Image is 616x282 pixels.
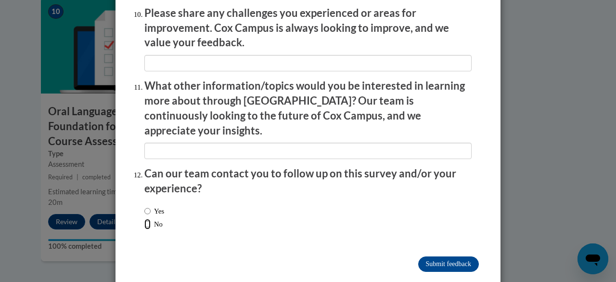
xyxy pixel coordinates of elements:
input: Submit feedback [418,256,479,272]
p: What other information/topics would you be interested in learning more about through [GEOGRAPHIC_... [144,79,472,138]
label: No [144,219,163,229]
label: Yes [144,206,164,216]
p: Please share any challenges you experienced or areas for improvement. Cox Campus is always lookin... [144,6,472,50]
input: Yes [144,206,151,216]
input: No [144,219,151,229]
p: Can our team contact you to follow up on this survey and/or your experience? [144,166,472,196]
